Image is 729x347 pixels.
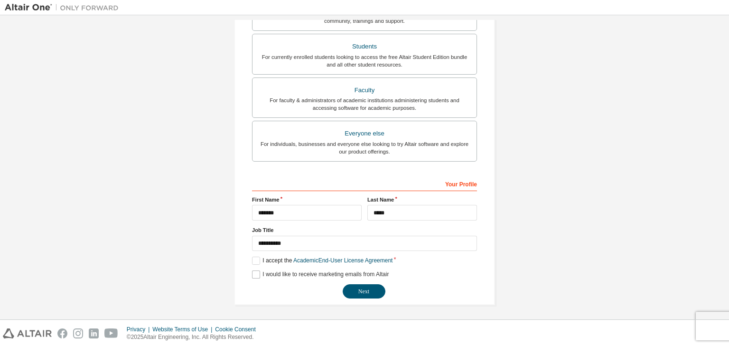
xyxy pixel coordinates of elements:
[258,127,471,140] div: Everyone else
[127,326,152,333] div: Privacy
[5,3,123,12] img: Altair One
[258,40,471,53] div: Students
[252,176,477,191] div: Your Profile
[343,284,385,299] button: Next
[258,53,471,68] div: For currently enrolled students looking to access the free Altair Student Edition bundle and all ...
[104,328,118,338] img: youtube.svg
[152,326,215,333] div: Website Terms of Use
[258,84,471,97] div: Faculty
[57,328,67,338] img: facebook.svg
[215,326,261,333] div: Cookie Consent
[3,328,52,338] img: altair_logo.svg
[252,196,362,203] label: First Name
[367,196,477,203] label: Last Name
[258,96,471,112] div: For faculty & administrators of academic institutions administering students and accessing softwa...
[293,257,393,264] a: Academic End-User License Agreement
[127,333,262,341] p: © 2025 Altair Engineering, Inc. All Rights Reserved.
[258,140,471,155] div: For individuals, businesses and everyone else looking to try Altair software and explore our prod...
[252,257,393,265] label: I accept the
[252,270,389,279] label: I would like to receive marketing emails from Altair
[89,328,99,338] img: linkedin.svg
[252,226,477,234] label: Job Title
[73,328,83,338] img: instagram.svg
